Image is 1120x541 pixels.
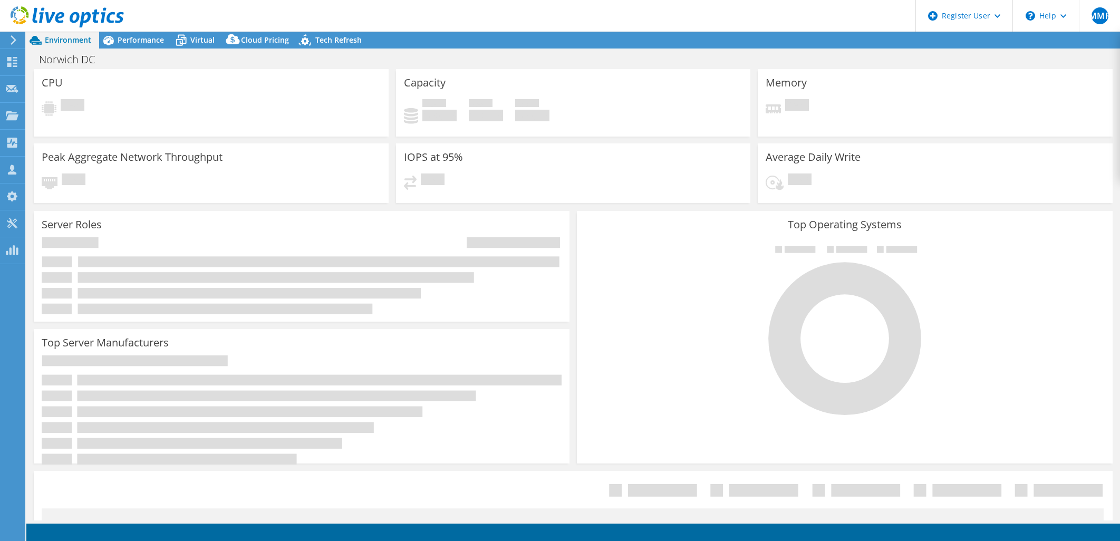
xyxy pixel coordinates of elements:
[1026,11,1035,21] svg: \n
[42,77,63,89] h3: CPU
[421,173,445,188] span: Pending
[190,35,215,45] span: Virtual
[422,110,457,121] h4: 0 GiB
[45,35,91,45] span: Environment
[766,151,861,163] h3: Average Daily Write
[785,99,809,113] span: Pending
[469,110,503,121] h4: 0 GiB
[585,219,1105,230] h3: Top Operating Systems
[42,151,223,163] h3: Peak Aggregate Network Throughput
[766,77,807,89] h3: Memory
[62,173,85,188] span: Pending
[118,35,164,45] span: Performance
[34,54,111,65] h1: Norwich DC
[1092,7,1108,24] span: MMR
[315,35,362,45] span: Tech Refresh
[241,35,289,45] span: Cloud Pricing
[515,110,549,121] h4: 0 GiB
[42,337,169,349] h3: Top Server Manufacturers
[404,151,463,163] h3: IOPS at 95%
[42,219,102,230] h3: Server Roles
[404,77,446,89] h3: Capacity
[515,99,539,110] span: Total
[469,99,493,110] span: Free
[61,99,84,113] span: Pending
[422,99,446,110] span: Used
[788,173,812,188] span: Pending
